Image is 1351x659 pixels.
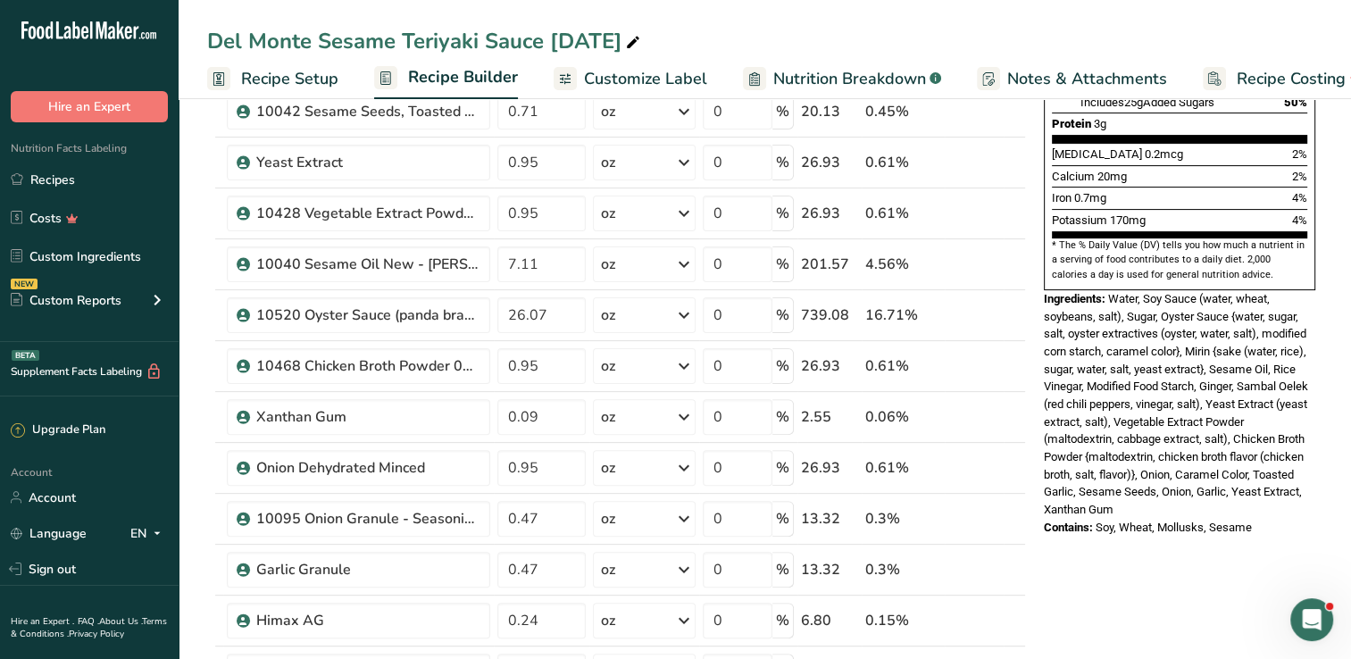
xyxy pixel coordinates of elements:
[207,25,644,57] div: Del Monte Sesame Teriyaki Sauce [DATE]
[1052,191,1072,204] span: Iron
[256,508,480,530] div: 10095 Onion Granule - Seasoning Net
[601,304,615,326] div: oz
[1145,147,1183,161] span: 0.2mcg
[241,67,338,91] span: Recipe Setup
[256,610,480,631] div: Himax AG
[1044,292,1308,516] span: Water, Soy Sauce (water, wheat, soybeans, salt), Sugar, Oyster Sauce {water, sugar, salt, oyster ...
[256,304,480,326] div: 10520 Oyster Sauce (panda brand, green label) - [PERSON_NAME] [PERSON_NAME]
[773,67,926,91] span: Nutrition Breakdown
[1052,213,1107,227] span: Potassium
[1052,117,1091,130] span: Protein
[1052,238,1307,282] section: * The % Daily Value (DV) tells you how much a nutrient in a serving of food contributes to a dail...
[256,254,480,275] div: 10040 Sesame Oil New - [PERSON_NAME] [PERSON_NAME]
[865,508,941,530] div: 0.3%
[256,101,480,122] div: 10042 Sesame Seeds, Toasted White - Pacific Spice
[1080,96,1214,109] span: Includes Added Sugars
[865,406,941,428] div: 0.06%
[256,203,480,224] div: 10428 Vegetable Extract Powder - Nikken
[601,508,615,530] div: oz
[601,610,615,631] div: oz
[865,559,941,580] div: 0.3%
[865,152,941,173] div: 0.61%
[801,254,858,275] div: 201.57
[1237,67,1346,91] span: Recipe Costing
[801,203,858,224] div: 26.93
[256,559,480,580] div: Garlic Granule
[601,101,615,122] div: oz
[865,355,941,377] div: 0.61%
[601,355,615,377] div: oz
[69,628,124,640] a: Privacy Policy
[11,91,168,122] button: Hire an Expert
[256,406,480,428] div: Xanthan Gum
[78,615,99,628] a: FAQ .
[1094,117,1106,130] span: 3g
[801,559,858,580] div: 13.32
[11,421,105,439] div: Upgrade Plan
[1110,213,1146,227] span: 170mg
[801,152,858,173] div: 26.93
[865,254,941,275] div: 4.56%
[130,522,168,544] div: EN
[865,610,941,631] div: 0.15%
[801,610,858,631] div: 6.80
[977,59,1167,99] a: Notes & Attachments
[801,101,858,122] div: 20.13
[554,59,707,99] a: Customize Label
[865,203,941,224] div: 0.61%
[207,59,338,99] a: Recipe Setup
[374,57,518,100] a: Recipe Builder
[99,615,142,628] a: About Us .
[601,203,615,224] div: oz
[1292,213,1307,227] span: 4%
[743,59,941,99] a: Nutrition Breakdown
[1290,598,1333,641] iframe: Intercom live chat
[11,279,38,289] div: NEW
[256,152,480,173] div: Yeast Extract
[584,67,707,91] span: Customize Label
[1044,521,1093,534] span: Contains:
[801,304,858,326] div: 739.08
[1044,292,1105,305] span: Ingredients:
[601,457,615,479] div: oz
[408,65,518,89] span: Recipe Builder
[801,406,858,428] div: 2.55
[801,457,858,479] div: 26.93
[801,508,858,530] div: 13.32
[12,350,39,361] div: BETA
[11,291,121,310] div: Custom Reports
[601,152,615,173] div: oz
[1124,96,1143,109] span: 25g
[865,304,941,326] div: 16.71%
[1052,170,1095,183] span: Calcium
[1097,170,1127,183] span: 20mg
[601,254,615,275] div: oz
[1096,521,1252,534] span: Soy, Wheat, Mollusks, Sesame
[601,406,615,428] div: oz
[1007,67,1167,91] span: Notes & Attachments
[11,615,167,640] a: Terms & Conditions .
[801,355,858,377] div: 26.93
[256,457,480,479] div: Onion Dehydrated Minced
[1292,147,1307,161] span: 2%
[1052,147,1142,161] span: [MEDICAL_DATA]
[865,457,941,479] div: 0.61%
[865,101,941,122] div: 0.45%
[1292,191,1307,204] span: 4%
[256,355,480,377] div: 10468 Chicken Broth Powder 015-171 - Fuji Foods
[1074,191,1106,204] span: 0.7mg
[1284,96,1307,109] span: 50%
[1292,170,1307,183] span: 2%
[601,559,615,580] div: oz
[11,518,87,549] a: Language
[11,615,74,628] a: Hire an Expert .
